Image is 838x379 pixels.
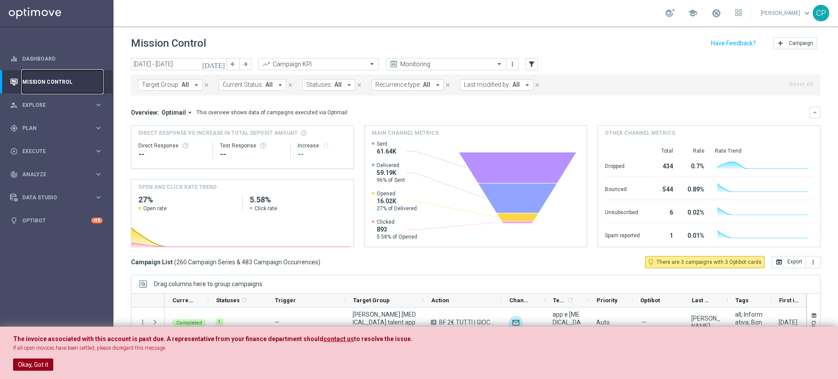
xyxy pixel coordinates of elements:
[275,297,296,304] span: Trigger
[10,101,94,109] div: Explore
[10,209,103,232] div: Optibot
[431,320,436,325] span: A
[640,297,660,304] span: Optibot
[161,109,186,116] span: Optimail
[377,205,417,212] span: 27% of Delivered
[131,307,165,338] div: Press SPACE to select this row.
[94,193,103,201] i: keyboard_arrow_right
[323,142,330,149] i: refresh
[172,318,206,327] colored-tag: Completed
[138,195,235,205] h2: 27%
[265,81,273,89] span: All
[534,82,540,88] i: close
[94,101,103,109] i: keyboard_arrow_right
[779,297,800,304] span: First in Range
[216,297,240,304] span: Statuses
[262,60,271,68] i: trending_up
[176,320,202,326] span: Completed
[512,81,520,89] span: All
[131,37,206,50] h1: Mission Control
[377,147,396,155] span: 61.64K
[371,79,444,91] button: Recurrence type: All arrow_drop_down
[779,318,797,326] div: 18 Aug 2025, Monday
[811,321,817,343] span: Columns
[219,79,286,91] button: Current Status: All arrow_drop_down
[22,102,94,108] span: Explore
[22,126,94,131] span: Plan
[445,82,451,88] i: close
[605,158,640,172] div: Dropped
[10,217,18,225] i: lightbulb
[691,314,720,330] div: Lorenzo Carlevale
[377,190,417,197] span: Opened
[196,109,347,116] div: This overview shows data of campaigns executed via Optimail
[460,79,533,91] button: Last modified by: All arrow_drop_down
[10,55,18,63] i: equalizer
[10,79,103,85] button: Mission Control
[138,149,206,160] div: --
[220,149,283,160] div: --
[10,147,18,155] i: play_circle_outline
[172,297,193,304] span: Current Status
[645,256,765,268] button: lightbulb_outline There are 3 campaigns with 3 Optibot cards
[711,40,756,46] input: Have Feedback?
[10,125,103,132] button: gps_fixed Plan keyboard_arrow_right
[258,58,379,70] ng-select: Campaign KPI
[605,205,640,219] div: Unsubscribed
[553,297,566,304] span: Templates
[142,81,179,89] span: Target Group:
[810,259,817,266] i: more_vert
[377,162,405,169] span: Delivered
[302,79,355,91] button: Statuses: All arrow_drop_down
[642,318,646,326] span: —
[464,81,510,89] span: Last modified by:
[230,61,236,67] i: arrow_back
[389,60,398,68] i: preview
[356,82,362,88] i: close
[10,194,103,201] button: Data Studio keyboard_arrow_right
[789,40,813,46] span: Campaign
[186,109,194,116] i: arrow_drop_down
[276,81,284,89] i: arrow_drop_down
[683,228,704,242] div: 0.01%
[10,194,94,201] div: Data Studio
[298,149,346,160] div: --
[431,297,449,304] span: Action
[715,147,813,154] div: Rate Trend
[10,147,94,155] div: Execute
[377,225,417,233] span: 893
[772,258,821,265] multiple-options-button: Export to CSV
[138,129,298,137] span: Direct Response VS Increase In Total Deposit Amount
[377,219,417,225] span: Clicked
[683,147,704,154] div: Rate
[139,318,147,326] button: more_vert
[91,218,103,223] div: +10
[605,129,675,137] h4: Other channel metrics
[423,81,430,89] span: All
[10,124,94,132] div: Plan
[656,258,762,266] span: There are 3 campaigns with 3 Optibot cards
[650,181,673,195] div: 544
[566,295,574,305] span: Calculate column
[802,8,812,18] span: keyboard_arrow_down
[176,258,318,266] span: 260 Campaign Series & 483 Campaign Occurrences
[523,81,531,89] i: arrow_drop_down
[683,205,704,219] div: 0.02%
[760,7,813,20] a: [PERSON_NAME]keyboard_arrow_down
[192,81,200,89] i: arrow_drop_down
[201,58,227,71] button: [DATE]
[605,181,640,195] div: Bounced
[647,258,655,266] i: lightbulb_outline
[10,171,18,178] i: track_changes
[286,80,294,90] button: close
[444,80,452,90] button: close
[94,147,103,155] i: keyboard_arrow_right
[735,311,764,334] span: all, Informativa, Bonus Free, accredito diretto, talent + expert
[22,195,94,200] span: Data Studio
[509,297,530,304] span: Channel
[812,109,818,116] i: keyboard_arrow_down
[334,81,342,89] span: All
[683,158,704,172] div: 0.7%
